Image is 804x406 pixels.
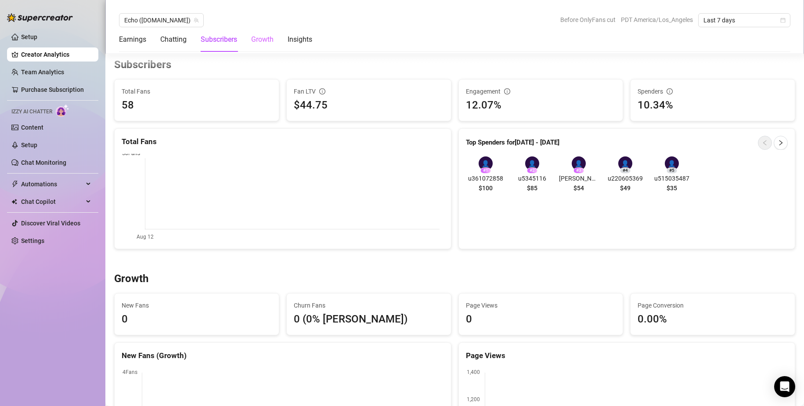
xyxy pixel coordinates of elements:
[7,13,73,22] img: logo-BBDzfeDw.svg
[504,88,510,94] span: info-circle
[559,174,598,183] span: [PERSON_NAME]
[778,140,784,146] span: right
[124,14,198,27] span: Echo (sab.echo.vip)
[11,199,17,205] img: Chat Copilot
[466,97,616,114] div: 12.07%
[525,156,539,170] div: 👤
[480,167,491,174] div: # 1
[638,301,788,310] span: Page Conversion
[122,301,272,310] span: New Fans
[294,311,444,328] div: 0 (0% [PERSON_NAME])
[620,167,631,174] div: # 4
[466,174,505,183] span: u361072858
[114,272,148,286] h3: Growth
[122,311,128,328] div: 0
[638,311,667,328] div: 0.00%
[122,87,272,96] span: Total Fans
[621,13,693,26] span: PDT America/Los_Angeles
[294,97,444,114] div: $44.75
[572,156,586,170] div: 👤
[665,156,679,170] div: 👤
[638,97,788,114] div: 10.34%
[466,138,559,148] article: Top Spenders for [DATE] - [DATE]
[703,14,785,27] span: Last 7 days
[201,34,237,45] div: Subscribers
[560,13,616,26] span: Before OnlyFans cut
[573,183,584,193] span: $54
[573,167,584,174] div: # 3
[780,18,786,23] span: calendar
[319,88,325,94] span: info-circle
[652,174,692,183] span: u515035487
[21,177,83,191] span: Automations
[294,87,444,96] div: Fan LTV
[638,87,788,96] div: Spenders
[160,34,187,45] div: Chatting
[606,174,645,183] span: u220605369
[21,237,44,244] a: Settings
[466,87,616,96] div: Engagement
[11,181,18,188] span: thunderbolt
[618,156,632,170] div: 👤
[21,159,66,166] a: Chat Monitoring
[288,34,312,45] div: Insights
[620,183,631,193] span: $49
[114,58,171,72] h3: Subscribers
[122,136,444,148] div: Total Fans
[21,86,84,93] a: Purchase Subscription
[479,183,493,193] span: $100
[56,104,69,117] img: AI Chatter
[527,183,537,193] span: $85
[466,301,616,310] span: Page Views
[667,88,673,94] span: info-circle
[21,69,64,76] a: Team Analytics
[21,220,80,227] a: Discover Viral Videos
[527,167,537,174] div: # 2
[119,34,146,45] div: Earnings
[194,18,199,23] span: team
[122,97,134,114] div: 58
[774,376,795,397] div: Open Intercom Messenger
[479,156,493,170] div: 👤
[667,167,677,174] div: # 5
[251,34,274,45] div: Growth
[21,124,43,131] a: Content
[21,195,83,209] span: Chat Copilot
[21,141,37,149] a: Setup
[294,301,444,310] span: Churn Fans
[512,174,552,183] span: u5345116
[466,350,788,362] div: Page Views
[122,350,444,362] div: New Fans (Growth)
[11,108,52,116] span: Izzy AI Chatter
[21,33,37,40] a: Setup
[466,311,472,328] div: 0
[667,183,677,193] span: $35
[21,47,91,62] a: Creator Analytics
